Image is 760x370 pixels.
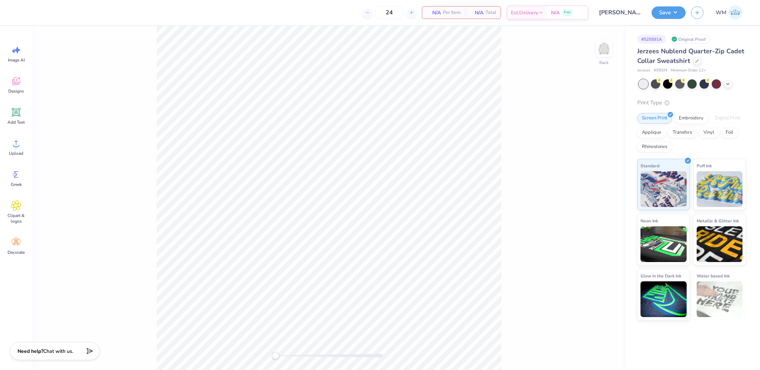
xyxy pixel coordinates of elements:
div: Original Proof [669,35,710,44]
span: Jerzees Nublend Quarter-Zip Cadet Collar Sweatshirt [637,47,744,65]
span: Greek [11,182,22,187]
span: Chat with us. [43,348,73,355]
img: Water based Ink [697,281,743,317]
div: Rhinestones [637,142,672,152]
span: Est. Delivery [511,9,538,16]
span: N/A [551,9,560,16]
span: Jerzees [637,68,650,74]
span: Designs [8,88,24,94]
div: Foil [721,127,738,138]
div: Vinyl [699,127,719,138]
span: Decorate [8,250,25,255]
a: WM [712,5,746,20]
img: Standard [640,171,687,207]
span: Image AI [8,57,25,63]
span: Puff Ink [697,162,712,169]
div: # 525591A [637,35,666,44]
span: Standard [640,162,659,169]
span: Per Item [443,9,461,16]
button: Save [652,6,686,19]
img: Wilfredo Manabat [728,5,742,20]
span: Neon Ink [640,217,658,225]
input: – – [375,6,403,19]
span: # 995M [654,68,667,74]
span: N/A [427,9,441,16]
div: Back [599,59,609,66]
img: Back [597,41,611,56]
span: Total [486,9,496,16]
img: Neon Ink [640,226,687,262]
span: Glow in the Dark Ink [640,272,681,280]
img: Metallic & Glitter Ink [697,226,743,262]
img: Glow in the Dark Ink [640,281,687,317]
img: Puff Ink [697,171,743,207]
span: Minimum Order: 12 + [671,68,706,74]
div: Transfers [668,127,697,138]
span: Water based Ink [697,272,730,280]
div: Applique [637,127,666,138]
span: N/A [469,9,483,16]
div: Screen Print [637,113,672,124]
div: Digital Print [710,113,745,124]
span: Free [564,10,571,15]
span: WM [716,9,726,17]
span: Upload [9,151,23,156]
div: Print Type [637,99,746,107]
span: Clipart & logos [4,213,28,224]
strong: Need help? [18,348,43,355]
span: Add Text [8,119,25,125]
span: Metallic & Glitter Ink [697,217,739,225]
div: Embroidery [674,113,708,124]
div: Accessibility label [272,352,279,359]
input: Untitled Design [594,5,646,20]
